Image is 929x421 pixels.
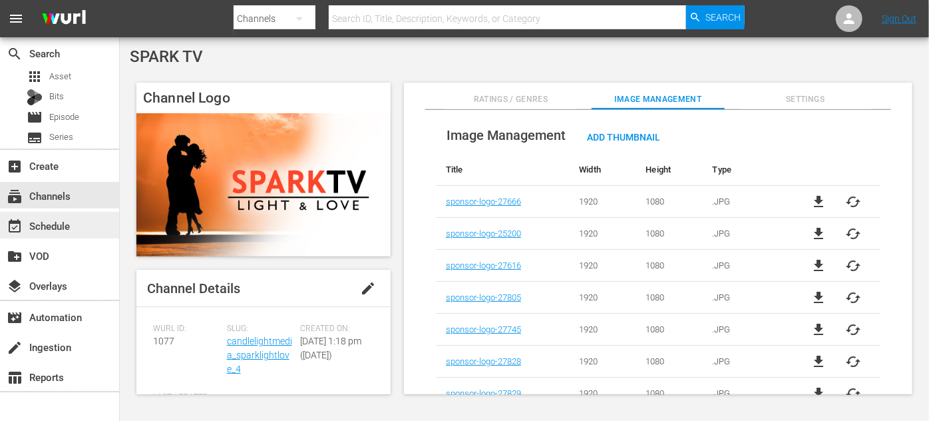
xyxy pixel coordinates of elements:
span: SPARK TV [130,47,203,66]
span: Add Thumbnail [576,132,671,143]
img: SPARK TV [136,113,391,256]
a: file_download [811,386,827,402]
button: Add Thumbnail [576,125,671,149]
a: file_download [811,258,827,274]
button: cached [845,226,861,242]
a: sponsor-logo-27828 [446,356,521,366]
td: .JPG [703,314,792,346]
span: Series [27,130,43,146]
a: file_download [811,194,827,210]
td: .JPG [703,378,792,410]
span: Create [7,159,23,175]
a: sponsor-logo-27616 [446,260,521,270]
td: .JPG [703,346,792,378]
a: sponsor-logo-27666 [446,197,521,207]
th: Height [636,154,703,186]
span: Search [7,46,23,62]
a: sponsor-logo-27805 [446,292,521,302]
button: cached [845,386,861,402]
td: 1920 [569,314,636,346]
span: Settings [739,93,872,107]
td: 1920 [569,218,636,250]
span: Asset [49,70,71,83]
td: 1080 [636,346,703,378]
td: 1920 [569,186,636,218]
td: .JPG [703,282,792,314]
span: Bits [49,90,64,103]
span: Search [705,5,741,29]
span: edit [360,280,376,296]
td: 1080 [636,378,703,410]
span: Slug: [227,324,294,334]
span: Overlays [7,278,23,294]
span: Last Updated: [153,392,220,403]
td: 1080 [636,282,703,314]
span: VOD [7,248,23,264]
button: edit [352,272,384,304]
div: Bits [27,89,43,105]
th: Title [436,154,569,186]
td: 1920 [569,250,636,282]
a: sponsor-logo-27745 [446,324,521,334]
button: cached [845,258,861,274]
button: cached [845,290,861,306]
span: Channels [7,189,23,205]
td: .JPG [703,250,792,282]
button: cached [845,322,861,338]
a: file_download [811,226,827,242]
button: Search [686,5,745,29]
td: 1080 [636,186,703,218]
a: sponsor-logo-27829 [446,388,521,398]
button: cached [845,354,861,370]
span: Series [49,131,73,144]
span: Image Management [592,93,724,107]
a: file_download [811,322,827,338]
span: Wurl ID: [153,324,220,334]
span: [DATE] 1:18 pm ([DATE]) [300,336,361,360]
td: 1080 [636,250,703,282]
span: Episode [49,111,79,124]
span: Reports [7,370,23,386]
img: ans4CAIJ8jUAAAAAAAAAAAAAAAAAAAAAAAAgQb4GAAAAAAAAAAAAAAAAAAAAAAAAJMjXAAAAAAAAAAAAAAAAAAAAAAAAgAT5G... [32,3,96,35]
a: candlelightmedia_sparklightlove_4 [227,336,292,374]
a: file_download [811,290,827,306]
span: Channel Details [147,280,240,296]
span: Ingestion [7,340,23,356]
button: cached [845,194,861,210]
span: Ratings / Genres [445,93,577,107]
span: Episode [27,109,43,125]
span: Automation [7,310,23,326]
span: Schedule [7,218,23,234]
td: .JPG [703,218,792,250]
span: Image Management [447,127,566,143]
td: 1080 [636,314,703,346]
td: 1920 [569,378,636,410]
td: 1920 [569,282,636,314]
td: 1080 [636,218,703,250]
td: 1920 [569,346,636,378]
th: Type [703,154,792,186]
td: .JPG [703,186,792,218]
a: file_download [811,354,827,370]
span: menu [8,11,24,27]
th: Width [569,154,636,186]
a: sponsor-logo-25200 [446,228,521,238]
span: 1077 [153,336,174,346]
span: Created On: [300,324,367,334]
h4: Channel Logo [136,83,391,113]
a: Sign Out [882,13,916,24]
span: Asset [27,69,43,85]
